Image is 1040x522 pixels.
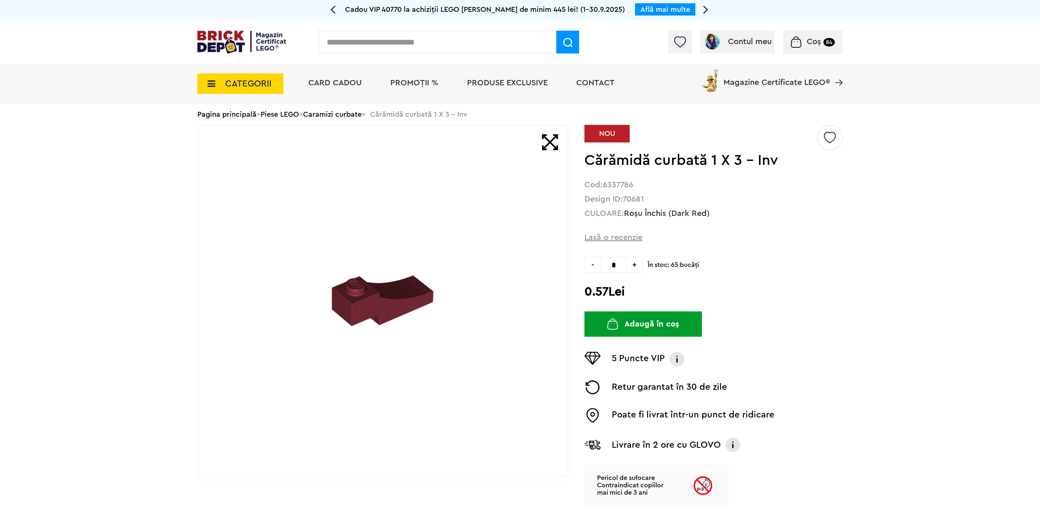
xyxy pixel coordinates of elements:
[830,68,843,76] a: Magazine Certificate LEGO®
[669,352,685,367] img: Info VIP
[584,257,600,273] span: -
[467,79,548,87] a: Produse exclusive
[303,111,362,118] a: Caramizi curbate
[584,311,702,337] button: Adaugă în coș
[612,438,721,451] p: Livrare în 2 ore cu GLOVO
[728,38,772,46] span: Contul meu
[584,153,816,168] h1: Cărămidă curbată 1 X 3 - Inv
[612,380,727,394] p: Retur garantat în 30 de zile
[612,352,665,367] p: 5 Puncte VIP
[640,6,690,13] a: Află mai multe
[584,465,692,506] p: Pericol de sufocare Contraindicat copiilor mai mici de 3 ani
[624,209,710,218] a: Roşu Închis (Dark Red)
[626,257,642,273] span: +
[623,195,644,203] strong: 70681
[584,408,601,423] img: Easybox
[345,6,625,13] span: Cadou VIP 40770 la achiziții LEGO [PERSON_NAME] de minim 445 lei! (1-30.9.2025)
[725,437,741,453] img: Info livrare cu GLOVO
[584,181,843,189] div: Cod:
[308,79,362,87] a: Card Cadou
[612,408,774,423] p: Poate fi livrat într-un punct de ridicare
[584,284,843,299] h2: 0.57Lei
[576,79,615,87] a: Contact
[197,111,257,118] a: Pagina principală
[692,465,714,506] img: Age limit
[584,440,601,450] img: Livrare Glovo
[584,125,630,142] div: NOU
[724,68,830,87] span: Magazine Certificate LEGO®
[197,104,843,125] div: > > > Cărămidă curbată 1 X 3 - Inv
[390,79,438,87] a: PROMOȚII %
[704,38,772,46] a: Contul meu
[603,181,633,189] strong: 6337786
[261,111,299,118] a: Piese LEGO
[584,380,601,394] img: Returnare
[823,38,835,47] small: 84
[584,352,601,365] img: Puncte VIP
[225,79,272,88] span: CATEGORII
[584,210,843,218] div: CULOARE:
[648,257,843,269] span: În stoc: 65 bucăţi
[584,195,843,203] div: Design ID:
[807,38,821,46] span: Coș
[332,250,434,352] img: Cărămidă curbată 1 X 3 - Inv
[584,232,642,243] span: Lasă o recenzie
